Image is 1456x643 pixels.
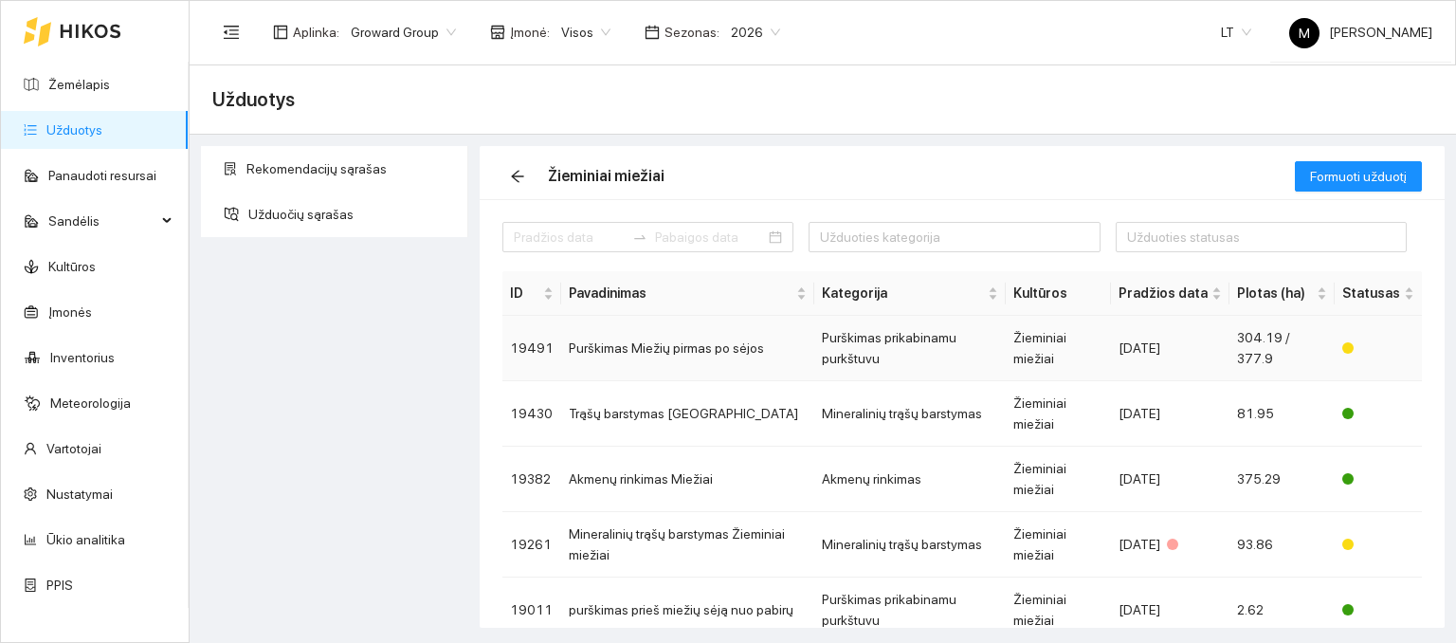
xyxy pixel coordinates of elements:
a: Vartotojai [46,441,101,456]
span: 304.19 / 377.9 [1237,330,1290,366]
span: Užduočių sąrašas [248,195,453,233]
span: Groward Group [351,18,456,46]
span: Formuoti užduotį [1310,166,1407,187]
td: 2.62 [1229,578,1335,643]
span: Įmonė : [510,22,550,43]
button: Formuoti užduotį [1295,161,1422,192]
td: Žieminiai miežiai [1006,578,1111,643]
div: [DATE] [1119,534,1222,555]
td: 19430 [502,381,561,447]
th: this column's title is ID,this column is sortable [502,271,561,316]
div: [DATE] [1119,338,1222,358]
span: Sezonas : [664,22,719,43]
th: this column's title is Statusas,this column is sortable [1335,271,1422,316]
td: Žieminiai miežiai [1006,512,1111,578]
td: Žieminiai miežiai [1006,381,1111,447]
span: 2026 [731,18,780,46]
span: solution [224,162,237,175]
div: [DATE] [1119,599,1222,620]
span: to [632,230,647,245]
span: Rekomendacijų sąrašas [246,150,453,188]
td: Purškimas Miežių pirmas po sėjos [561,316,814,381]
td: Mineralinių trąšų barstymas [814,512,1006,578]
td: 19382 [502,447,561,512]
td: Mineralinių trąšų barstymas [814,381,1006,447]
a: Nustatymai [46,487,113,502]
td: 81.95 [1229,381,1335,447]
a: Kultūros [48,259,96,274]
td: Purškimas prikabinamu purkštuvu [814,578,1006,643]
a: PPIS [46,578,73,593]
td: 93.86 [1229,512,1335,578]
span: menu-fold [223,24,240,41]
th: this column's title is Pavadinimas,this column is sortable [561,271,814,316]
span: Pavadinimas [569,283,792,303]
a: Meteorologija [50,395,131,411]
span: Kategorija [822,283,984,303]
td: Žieminiai miežiai [1006,447,1111,512]
span: Visos [561,18,610,46]
button: menu-fold [212,13,250,51]
span: layout [273,25,288,40]
div: Žieminiai miežiai [548,164,664,188]
th: this column's title is Pradžios data,this column is sortable [1111,271,1229,316]
span: [PERSON_NAME] [1289,25,1432,40]
td: Akmenų rinkimas [814,447,1006,512]
td: 19261 [502,512,561,578]
th: this column's title is Plotas (ha),this column is sortable [1229,271,1335,316]
td: Žieminiai miežiai [1006,316,1111,381]
a: Užduotys [46,122,102,138]
span: arrow-left [503,169,532,184]
span: calendar [645,25,660,40]
div: [DATE] [1119,468,1222,489]
span: Plotas (ha) [1237,283,1313,303]
span: Sandėlis [48,202,156,240]
a: Ūkio analitika [46,532,125,547]
td: 19011 [502,578,561,643]
a: Panaudoti resursai [48,168,156,183]
a: Žemėlapis [48,77,110,92]
span: Statusas [1342,283,1400,303]
span: Aplinka : [293,22,339,43]
td: purškimas prieš miežių sėją nuo pabirų [561,578,814,643]
th: this column's title is Kategorija,this column is sortable [814,271,1006,316]
a: Įmonės [48,304,92,320]
span: LT [1221,18,1251,46]
span: M [1299,18,1310,48]
span: Pradžios data [1119,283,1208,303]
td: 375.29 [1229,447,1335,512]
td: Purškimas prikabinamu purkštuvu [814,316,1006,381]
input: Pabaigos data [655,227,766,248]
span: Užduotys [212,84,295,115]
span: swap-right [632,230,647,245]
a: Inventorius [50,350,115,365]
td: Trąšų barstymas [GEOGRAPHIC_DATA] [561,381,814,447]
th: Kultūros [1006,271,1111,316]
div: [DATE] [1119,403,1222,424]
input: Pradžios data [514,227,625,248]
td: Mineralinių trąšų barstymas Žieminiai miežiai [561,512,814,578]
button: arrow-left [502,161,533,192]
span: shop [490,25,505,40]
td: Akmenų rinkimas Miežiai [561,447,814,512]
span: ID [510,283,539,303]
td: 19491 [502,316,561,381]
